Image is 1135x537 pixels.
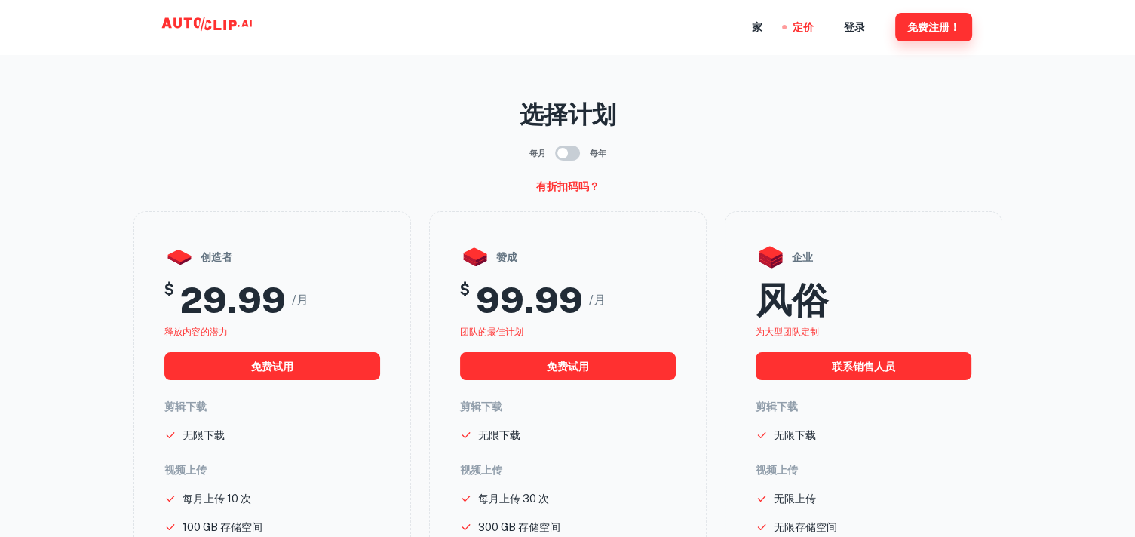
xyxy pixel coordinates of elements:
[756,327,819,337] font: 为大型团队定制
[292,293,308,307] font: /月
[183,521,262,533] font: 100 GB 存储空间
[793,22,814,34] font: 定价
[180,278,286,321] font: 29.99
[476,278,583,321] font: 99.99
[907,22,960,34] font: 免费注册！
[774,493,816,505] font: 无限上传
[530,173,606,199] button: 有折扣码吗？
[164,327,228,337] font: 释放内容的潜力
[520,100,616,128] font: 选择计划
[756,278,828,321] font: 风俗
[478,429,520,441] font: 无限下载
[460,400,502,413] font: 剪辑下载
[183,493,251,505] font: 每月上传 10 次
[536,180,600,192] font: 有折扣码吗？
[752,22,762,34] font: 家
[164,400,207,413] font: 剪辑下载
[164,281,174,299] font: $
[460,281,470,299] font: $
[547,361,589,373] font: 免费试用
[832,361,895,373] font: 联系销售人员
[460,352,676,380] button: 免费试用
[756,352,971,380] button: 联系销售人员
[164,464,207,476] font: 视频上传
[774,429,816,441] font: 无限下载
[478,521,560,533] font: 300 GB 存储空间
[164,352,380,380] button: 免费试用
[460,327,523,337] font: 团队的最佳计划
[589,293,606,307] font: /月
[529,149,546,158] font: 每月
[774,521,837,533] font: 无限存储空间
[590,149,606,158] font: 每年
[183,429,225,441] font: 无限下载
[895,13,972,41] button: 免费注册！
[251,361,293,373] font: 免费试用
[756,464,798,476] font: 视频上传
[756,400,798,413] font: 剪辑下载
[478,493,549,505] font: 每月上传 30 次
[844,22,865,34] font: 登录
[460,464,502,476] font: 视频上传
[792,251,813,263] font: 企业
[201,251,232,263] font: 创造者
[496,251,517,263] font: 赞成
